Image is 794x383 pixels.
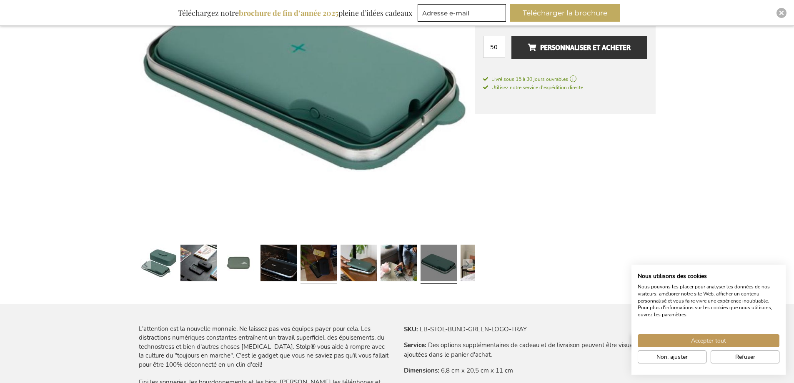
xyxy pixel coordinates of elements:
[779,10,784,15] img: Close
[638,273,779,280] h2: Nous utilisons des cookies
[341,241,377,287] a: Stolp Digital Detox Box & Battery Bundle - Green
[418,4,508,24] form: marketing offers and promotions
[418,4,506,22] input: Adresse e-mail
[483,75,647,83] a: Livré sous 15 à 30 jours ouvrables
[461,241,497,287] a: Stolp Digital Detox Box & Battery Bundle - Green
[483,83,583,91] a: Utilisez notre service d'expédition directe
[735,353,755,361] span: Refuser
[483,84,583,91] span: Utilisez notre service d'expédition directe
[220,241,257,287] a: Stolp Digital Detox Box & Battery Bundle - Green
[483,36,505,58] input: Qté
[511,36,647,59] button: Personnaliser et acheter
[711,350,779,363] button: Refuser tous les cookies
[381,241,417,287] a: Stolp Digital Detox Box & Battery Bundle - Green
[638,283,779,318] p: Nous pouvons les placer pour analyser les données de nos visiteurs, améliorer notre site Web, aff...
[638,334,779,347] button: Accepter tous les cookies
[180,241,217,287] a: Stolp Digital Detox Box & Battery Bundle
[776,8,786,18] div: Close
[421,241,457,287] a: Stolp Digital Detox Box & Battery Bundle - Green
[638,350,706,363] button: Ajustez les préférences de cookie
[140,241,177,287] a: Stolp Digital Detox Box & Battery Bundle - Green
[174,4,416,22] div: Téléchargez notre pleine d’idées cadeaux
[301,241,337,287] a: Stolp Digital Detox Box & Battery Bundle
[239,8,338,18] b: brochure de fin d’année 2025
[528,41,631,54] span: Personnaliser et acheter
[656,353,688,361] span: Non, ajuster
[510,4,620,22] button: Télécharger la brochure
[260,241,297,287] a: Stolp Digital Detox Box & Battery Bundle
[691,336,726,345] span: Accepter tout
